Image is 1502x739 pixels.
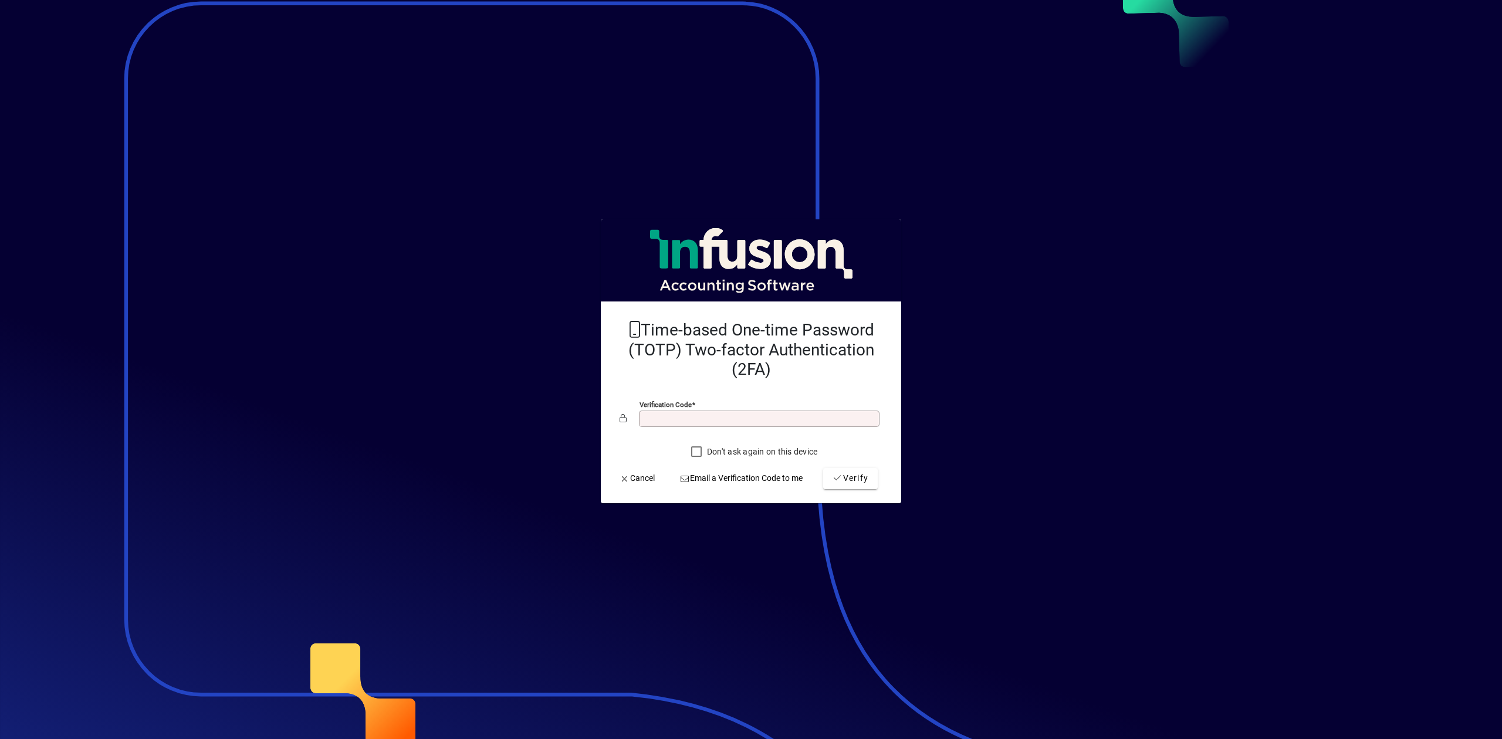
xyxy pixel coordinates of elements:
[640,401,692,409] mat-label: Verification code
[680,472,803,484] span: Email a Verification Code to me
[705,446,818,457] label: Don't ask again on this device
[620,320,882,379] h2: Time-based One-time Password (TOTP) Two-factor Authentication (2FA)
[675,468,808,489] button: Email a Verification Code to me
[615,468,659,489] button: Cancel
[833,472,868,484] span: Verify
[620,472,655,484] span: Cancel
[823,468,878,489] button: Verify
